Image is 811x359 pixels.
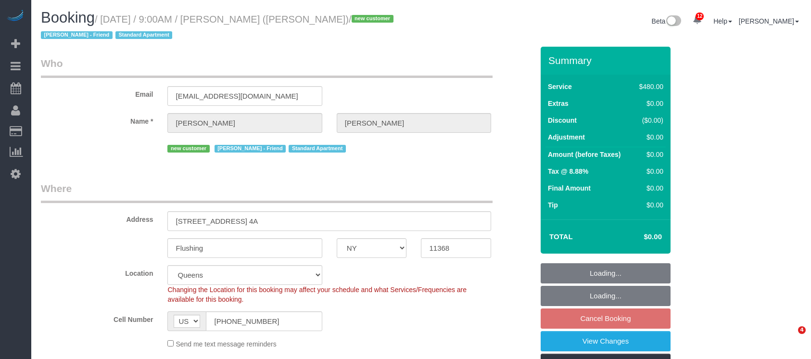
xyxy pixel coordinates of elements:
[167,238,322,258] input: City
[337,113,491,133] input: Last Name
[289,145,346,153] span: Standard Apartment
[652,17,682,25] a: Beta
[665,15,681,28] img: New interface
[548,167,588,176] label: Tax @ 8.88%
[34,113,160,126] label: Name *
[167,113,322,133] input: First Name
[548,183,591,193] label: Final Amount
[115,31,173,39] span: Standard Apartment
[41,14,396,41] small: / [DATE] / 9:00AM / [PERSON_NAME] ([PERSON_NAME])
[167,86,322,106] input: Email
[34,86,160,99] label: Email
[713,17,732,25] a: Help
[34,265,160,278] label: Location
[635,200,663,210] div: $0.00
[635,132,663,142] div: $0.00
[421,238,491,258] input: Zip Code
[548,82,572,91] label: Service
[635,150,663,159] div: $0.00
[215,145,286,153] span: [PERSON_NAME] - Friend
[635,167,663,176] div: $0.00
[206,311,322,331] input: Cell Number
[41,31,113,39] span: [PERSON_NAME] - Friend
[548,99,569,108] label: Extras
[548,150,621,159] label: Amount (before Taxes)
[6,10,25,23] img: Automaid Logo
[34,311,160,324] label: Cell Number
[549,232,573,241] strong: Total
[635,82,663,91] div: $480.00
[635,183,663,193] div: $0.00
[635,99,663,108] div: $0.00
[635,115,663,125] div: ($0.00)
[352,15,393,23] span: new customer
[548,132,585,142] label: Adjustment
[739,17,799,25] a: [PERSON_NAME]
[798,326,806,334] span: 4
[41,9,95,26] span: Booking
[34,211,160,224] label: Address
[41,181,493,203] legend: Where
[41,56,493,78] legend: Who
[688,10,707,31] a: 12
[176,340,276,348] span: Send me text message reminders
[778,326,801,349] iframe: Intercom live chat
[548,200,558,210] label: Tip
[167,145,209,153] span: new customer
[696,13,704,20] span: 12
[615,233,662,241] h4: $0.00
[548,115,577,125] label: Discount
[541,331,671,351] a: View Changes
[167,286,467,303] span: Changing the Location for this booking may affect your schedule and what Services/Frequencies are...
[548,55,666,66] h3: Summary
